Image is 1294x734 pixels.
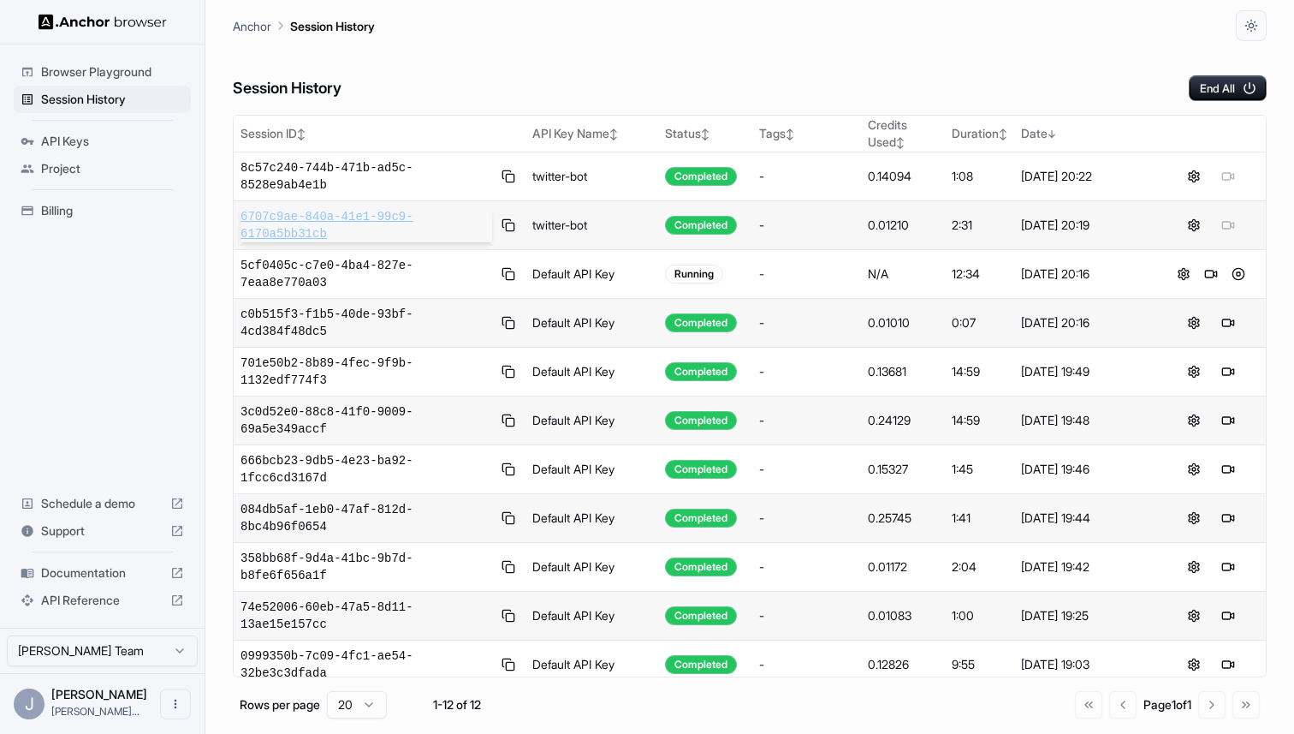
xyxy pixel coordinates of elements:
[14,517,191,545] div: Support
[1021,510,1149,527] div: [DATE] 19:44
[41,522,163,540] span: Support
[609,128,618,140] span: ↕
[952,217,1007,234] div: 2:31
[868,217,939,234] div: 0.01210
[41,202,184,219] span: Billing
[759,266,854,283] div: -
[868,116,939,151] div: Credits Used
[952,510,1007,527] div: 1:41
[665,606,737,625] div: Completed
[14,689,45,719] div: J
[532,125,652,142] div: API Key Name
[240,208,492,242] span: 6707c9ae-840a-41e1-99c9-6170a5bb31cb
[14,490,191,517] div: Schedule a demo
[952,558,1007,576] div: 2:04
[233,76,341,101] h6: Session History
[868,168,939,185] div: 0.14094
[1189,75,1267,101] button: End All
[1048,128,1056,140] span: ↓
[868,461,939,478] div: 0.15327
[290,17,375,35] p: Session History
[1021,607,1149,624] div: [DATE] 19:25
[1021,314,1149,331] div: [DATE] 20:16
[14,86,191,113] div: Session History
[952,412,1007,429] div: 14:59
[525,152,659,201] td: twitter-bot
[240,599,492,633] span: 74e52006-60eb-47a5-8d11-13ae15e157cc
[414,696,500,713] div: 1-12 of 12
[868,314,939,331] div: 0.01010
[14,128,191,155] div: API Keys
[665,362,737,381] div: Completed
[952,266,1007,283] div: 12:34
[41,91,184,108] span: Session History
[896,136,905,149] span: ↕
[665,265,723,283] div: Running
[1021,558,1149,576] div: [DATE] 19:42
[759,607,854,624] div: -
[240,647,492,682] span: 0999350b-7c09-4fc1-ae54-32be3c3dfada
[1021,412,1149,429] div: [DATE] 19:48
[240,159,492,194] span: 8c57c240-744b-471b-ad5c-8528e9ab4e1b
[759,363,854,380] div: -
[14,58,191,86] div: Browser Playground
[14,155,191,182] div: Project
[525,201,659,250] td: twitter-bot
[240,306,492,340] span: c0b515f3-f1b5-40de-93bf-4cd384f48dc5
[1021,461,1149,478] div: [DATE] 19:46
[952,314,1007,331] div: 0:07
[233,16,375,35] nav: breadcrumb
[665,509,737,528] div: Completed
[1021,363,1149,380] div: [DATE] 19:49
[240,355,492,389] span: 701e50b2-8b89-4fec-9f9b-1132edf774f3
[297,128,306,140] span: ↕
[868,656,939,673] div: 0.12826
[665,313,737,332] div: Completed
[759,125,854,142] div: Tags
[51,687,147,701] span: John Marbach
[952,168,1007,185] div: 1:08
[868,510,939,527] div: 0.25745
[525,250,659,299] td: Default API Key
[14,197,191,224] div: Billing
[233,17,271,35] p: Anchor
[525,592,659,641] td: Default API Key
[41,495,163,512] span: Schedule a demo
[868,266,939,283] div: N/A
[759,168,854,185] div: -
[665,460,737,479] div: Completed
[868,607,939,624] div: 0.01083
[1143,696,1191,713] div: Page 1 of 1
[41,160,184,177] span: Project
[759,461,854,478] div: -
[665,125,745,142] div: Status
[868,412,939,429] div: 0.24129
[759,217,854,234] div: -
[701,128,709,140] span: ↕
[51,705,139,718] span: john@anchorbrowser.io
[952,461,1007,478] div: 1:45
[525,494,659,543] td: Default API Key
[14,559,191,587] div: Documentation
[665,216,737,235] div: Completed
[41,564,163,582] span: Documentation
[41,592,163,609] span: API Reference
[952,363,1007,380] div: 14:59
[759,314,854,331] div: -
[759,656,854,673] div: -
[665,411,737,430] div: Completed
[759,412,854,429] div: -
[240,257,492,291] span: 5cf0405c-c7e0-4ba4-827e-7eaa8e770a03
[525,543,659,592] td: Default API Key
[1021,656,1149,673] div: [DATE] 19:03
[160,689,191,719] button: Open menu
[952,607,1007,624] div: 1:00
[525,445,659,494] td: Default API Key
[240,403,492,438] span: 3c0d52e0-88c8-41f0-9009-69a5e349accf
[14,587,191,614] div: API Reference
[868,558,939,576] div: 0.01172
[240,696,320,713] p: Rows per page
[999,128,1007,140] span: ↕
[525,299,659,348] td: Default API Key
[525,641,659,689] td: Default API Key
